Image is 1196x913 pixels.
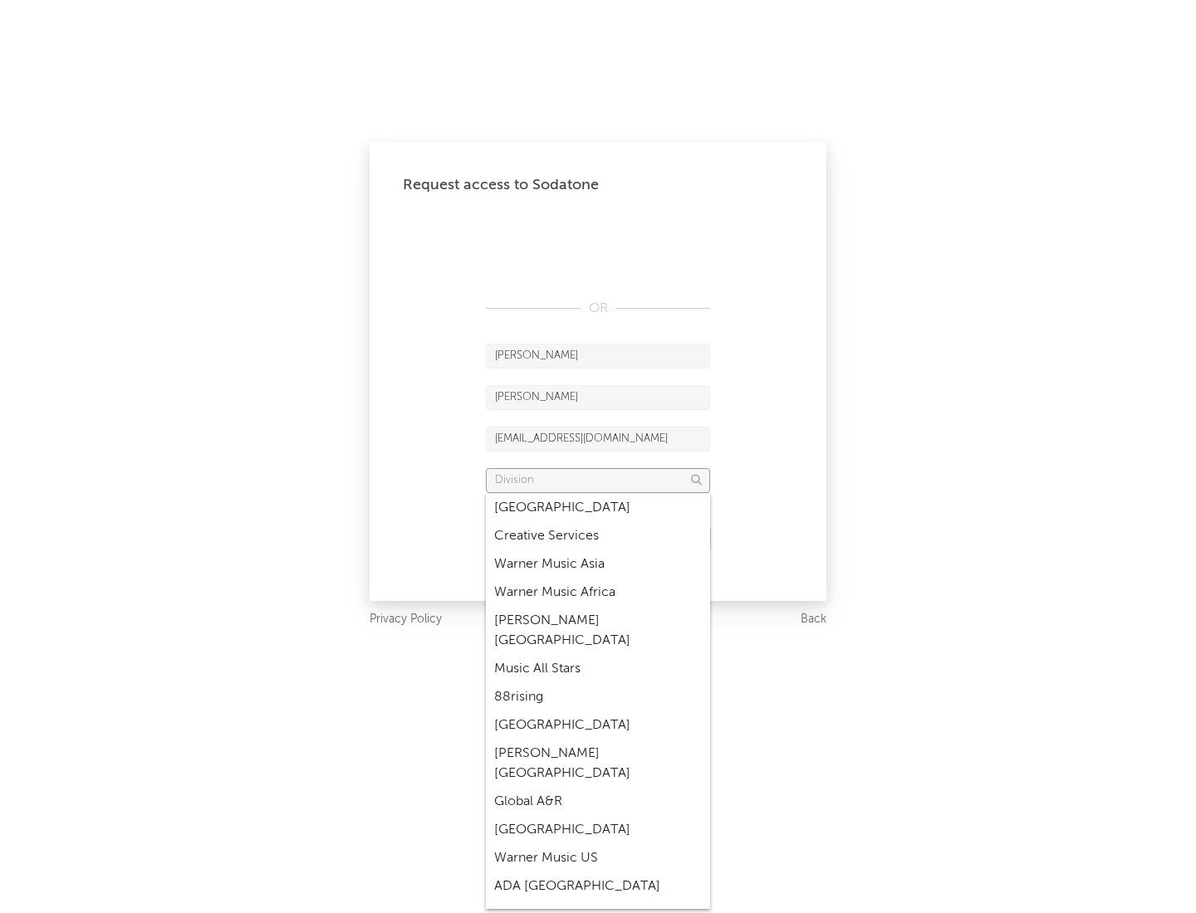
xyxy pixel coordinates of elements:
[801,609,826,630] a: Back
[486,344,710,369] input: First Name
[403,175,793,195] div: Request access to Sodatone
[486,711,710,740] div: [GEOGRAPHIC_DATA]
[486,816,710,844] div: [GEOGRAPHIC_DATA]
[486,872,710,901] div: ADA [GEOGRAPHIC_DATA]
[486,468,710,493] input: Division
[486,494,710,522] div: [GEOGRAPHIC_DATA]
[370,609,442,630] a: Privacy Policy
[486,579,710,607] div: Warner Music Africa
[486,683,710,711] div: 88rising
[486,385,710,410] input: Last Name
[486,844,710,872] div: Warner Music US
[486,788,710,816] div: Global A&R
[486,427,710,452] input: Email
[486,299,710,319] div: OR
[486,550,710,579] div: Warner Music Asia
[486,655,710,683] div: Music All Stars
[486,607,710,655] div: [PERSON_NAME] [GEOGRAPHIC_DATA]
[486,740,710,788] div: [PERSON_NAME] [GEOGRAPHIC_DATA]
[486,522,710,550] div: Creative Services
